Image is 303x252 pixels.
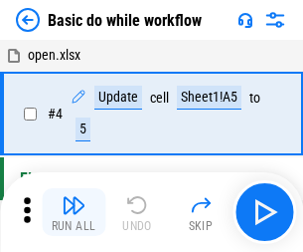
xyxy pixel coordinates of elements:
div: cell [150,91,169,106]
div: Sheet1!A5 [177,86,241,110]
span: open.xlsx [28,47,80,63]
button: Run All [42,188,105,236]
div: Run All [52,220,96,232]
div: 5 [76,118,90,141]
img: Settings menu [263,8,287,32]
div: Basic do while workflow [48,11,202,30]
div: to [249,91,260,106]
div: Skip [189,220,214,232]
img: Back [16,8,40,32]
div: Update [94,86,142,110]
img: Run All [62,193,85,217]
img: Skip [189,193,213,217]
img: Main button [248,196,280,228]
button: Skip [169,188,232,236]
span: # 4 [48,106,63,122]
img: Support [237,12,253,28]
